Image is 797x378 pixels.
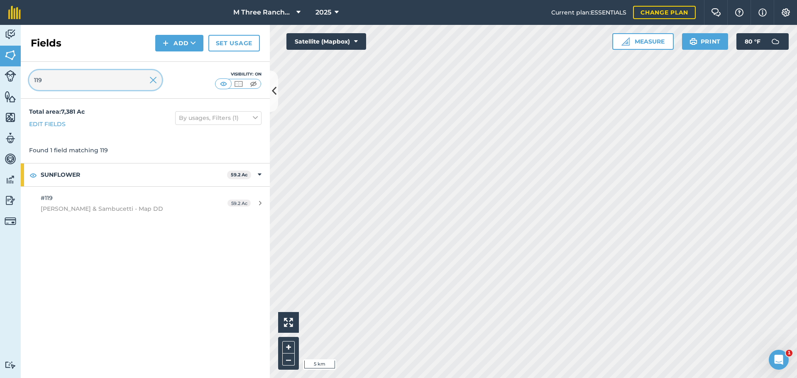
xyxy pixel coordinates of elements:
[5,90,16,103] img: svg+xml;base64,PHN2ZyB4bWxucz0iaHR0cDovL3d3dy53My5vcmcvMjAwMC9zdmciIHdpZHRoPSI1NiIgaGVpZ2h0PSI2MC...
[21,187,270,220] a: #119[PERSON_NAME] & Sambucetti - Map DD59.2 Ac
[29,170,37,180] img: svg+xml;base64,PHN2ZyB4bWxucz0iaHR0cDovL3d3dy53My5vcmcvMjAwMC9zdmciIHdpZHRoPSIxOCIgaGVpZ2h0PSIyNC...
[612,33,674,50] button: Measure
[5,361,16,369] img: svg+xml;base64,PD94bWwgdmVyc2lvbj0iMS4wIiBlbmNvZGluZz0idXRmLTgiPz4KPCEtLSBHZW5lcmF0b3I6IEFkb2JlIE...
[248,80,259,88] img: svg+xml;base64,PHN2ZyB4bWxucz0iaHR0cDovL3d3dy53My5vcmcvMjAwMC9zdmciIHdpZHRoPSI1MCIgaGVpZ2h0PSI0MC...
[227,200,251,207] span: 59.2 Ac
[315,7,331,17] span: 2025
[5,215,16,227] img: svg+xml;base64,PD94bWwgdmVyc2lvbj0iMS4wIiBlbmNvZGluZz0idXRmLTgiPz4KPCEtLSBHZW5lcmF0b3I6IEFkb2JlIE...
[41,163,227,186] strong: SUNFLOWER
[218,80,229,88] img: svg+xml;base64,PHN2ZyB4bWxucz0iaHR0cDovL3d3dy53My5vcmcvMjAwMC9zdmciIHdpZHRoPSI1MCIgaGVpZ2h0PSI0MC...
[8,6,21,19] img: fieldmargin Logo
[711,8,721,17] img: Two speech bubbles overlapping with the left bubble in the forefront
[282,354,295,366] button: –
[5,111,16,124] img: svg+xml;base64,PHN2ZyB4bWxucz0iaHR0cDovL3d3dy53My5vcmcvMjAwMC9zdmciIHdpZHRoPSI1NiIgaGVpZ2h0PSI2MC...
[41,194,53,202] span: #119
[149,75,157,85] img: svg+xml;base64,PHN2ZyB4bWxucz0iaHR0cDovL3d3dy53My5vcmcvMjAwMC9zdmciIHdpZHRoPSIyMiIgaGVpZ2h0PSIzMC...
[5,173,16,186] img: svg+xml;base64,PD94bWwgdmVyc2lvbj0iMS4wIiBlbmNvZGluZz0idXRmLTgiPz4KPCEtLSBHZW5lcmF0b3I6IEFkb2JlIE...
[21,137,270,163] div: Found 1 field matching 119
[163,38,169,48] img: svg+xml;base64,PHN2ZyB4bWxucz0iaHR0cDovL3d3dy53My5vcmcvMjAwMC9zdmciIHdpZHRoPSIxNCIgaGVpZ2h0PSIyNC...
[215,71,262,78] div: Visibility: On
[551,8,626,17] span: Current plan : ESSENTIALS
[282,341,295,354] button: +
[689,37,697,46] img: svg+xml;base64,PHN2ZyB4bWxucz0iaHR0cDovL3d3dy53My5vcmcvMjAwMC9zdmciIHdpZHRoPSIxOSIgaGVpZ2h0PSIyNC...
[208,35,260,51] a: Set usage
[31,37,61,50] h2: Fields
[736,33,789,50] button: 80 °F
[175,111,262,124] button: By usages, Filters (1)
[233,7,293,17] span: M Three Ranches LLC
[286,33,366,50] button: Satellite (Mapbox)
[29,108,85,115] strong: Total area : 7,381 Ac
[5,132,16,144] img: svg+xml;base64,PD94bWwgdmVyc2lvbj0iMS4wIiBlbmNvZGluZz0idXRmLTgiPz4KPCEtLSBHZW5lcmF0b3I6IEFkb2JlIE...
[284,318,293,327] img: Four arrows, one pointing top left, one top right, one bottom right and the last bottom left
[758,7,767,17] img: svg+xml;base64,PHN2ZyB4bWxucz0iaHR0cDovL3d3dy53My5vcmcvMjAwMC9zdmciIHdpZHRoPSIxNyIgaGVpZ2h0PSIxNy...
[621,37,630,46] img: Ruler icon
[233,80,244,88] img: svg+xml;base64,PHN2ZyB4bWxucz0iaHR0cDovL3d3dy53My5vcmcvMjAwMC9zdmciIHdpZHRoPSI1MCIgaGVpZ2h0PSI0MC...
[786,350,792,356] span: 1
[767,33,784,50] img: svg+xml;base64,PD94bWwgdmVyc2lvbj0iMS4wIiBlbmNvZGluZz0idXRmLTgiPz4KPCEtLSBHZW5lcmF0b3I6IEFkb2JlIE...
[29,119,66,129] a: Edit fields
[155,35,203,51] button: Add
[682,33,729,50] button: Print
[5,153,16,165] img: svg+xml;base64,PD94bWwgdmVyc2lvbj0iMS4wIiBlbmNvZGluZz0idXRmLTgiPz4KPCEtLSBHZW5lcmF0b3I6IEFkb2JlIE...
[5,28,16,41] img: svg+xml;base64,PD94bWwgdmVyc2lvbj0iMS4wIiBlbmNvZGluZz0idXRmLTgiPz4KPCEtLSBHZW5lcmF0b3I6IEFkb2JlIE...
[29,70,162,90] input: Search
[769,350,789,370] iframe: Intercom live chat
[5,49,16,61] img: svg+xml;base64,PHN2ZyB4bWxucz0iaHR0cDovL3d3dy53My5vcmcvMjAwMC9zdmciIHdpZHRoPSI1NiIgaGVpZ2h0PSI2MC...
[41,204,197,213] span: [PERSON_NAME] & Sambucetti - Map DD
[5,194,16,207] img: svg+xml;base64,PD94bWwgdmVyc2lvbj0iMS4wIiBlbmNvZGluZz0idXRmLTgiPz4KPCEtLSBHZW5lcmF0b3I6IEFkb2JlIE...
[781,8,791,17] img: A cog icon
[734,8,744,17] img: A question mark icon
[633,6,696,19] a: Change plan
[5,70,16,82] img: svg+xml;base64,PD94bWwgdmVyc2lvbj0iMS4wIiBlbmNvZGluZz0idXRmLTgiPz4KPCEtLSBHZW5lcmF0b3I6IEFkb2JlIE...
[745,33,760,50] span: 80 ° F
[231,172,248,178] strong: 59.2 Ac
[21,163,270,186] div: SUNFLOWER59.2 Ac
